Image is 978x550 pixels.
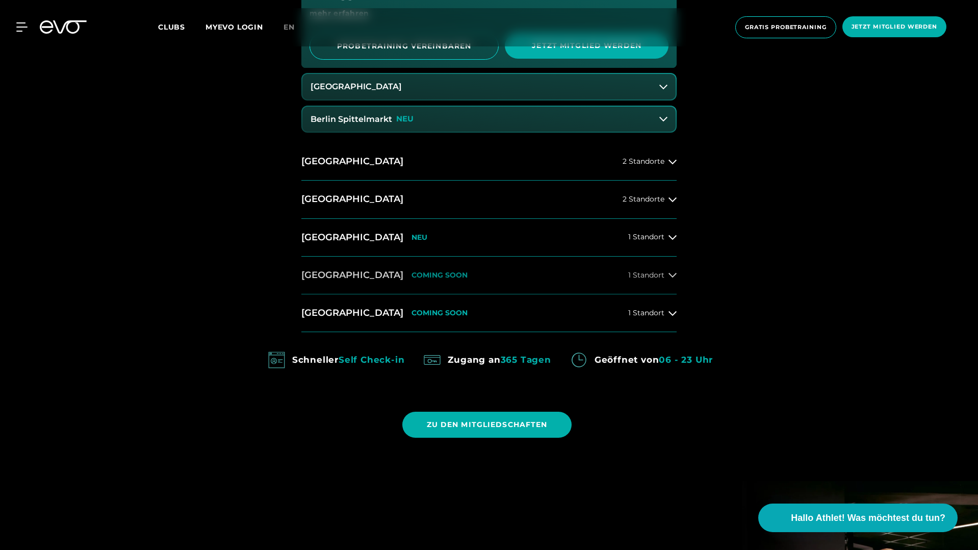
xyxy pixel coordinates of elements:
[158,22,185,32] span: Clubs
[301,231,403,244] h2: [GEOGRAPHIC_DATA]
[301,181,677,218] button: [GEOGRAPHIC_DATA]2 Standorte
[301,257,677,294] button: [GEOGRAPHIC_DATA]COMING SOON1 Standort
[301,143,677,181] button: [GEOGRAPHIC_DATA]2 Standorte
[411,309,468,317] p: COMING SOON
[501,355,551,365] em: 365 Tagen
[292,352,405,368] div: Schneller
[659,355,713,365] em: 06 - 23 Uhr
[284,21,307,33] a: en
[402,404,576,445] a: ZU DEN MITGLIEDSCHAFTEN
[301,294,677,332] button: [GEOGRAPHIC_DATA]COMING SOON1 Standort
[568,348,590,371] img: evofitness
[628,309,664,317] span: 1 Standort
[595,352,713,368] div: Geöffnet von
[284,22,295,32] span: en
[301,269,403,282] h2: [GEOGRAPHIC_DATA]
[301,307,403,319] h2: [GEOGRAPHIC_DATA]
[302,107,676,132] button: Berlin SpittelmarktNEU
[411,271,468,280] p: COMING SOON
[158,22,205,32] a: Clubs
[732,16,839,38] a: Gratis Probetraining
[448,352,551,368] div: Zugang an
[852,22,937,31] span: Jetzt Mitglied werden
[628,271,664,279] span: 1 Standort
[301,155,403,168] h2: [GEOGRAPHIC_DATA]
[339,355,404,365] em: Self Check-in
[839,16,949,38] a: Jetzt Mitglied werden
[301,193,403,206] h2: [GEOGRAPHIC_DATA]
[758,504,958,532] button: Hallo Athlet! Was möchtest du tun?
[427,419,548,430] span: ZU DEN MITGLIEDSCHAFTEN
[302,74,676,99] button: [GEOGRAPHIC_DATA]
[411,233,427,242] p: NEU
[396,115,414,123] p: NEU
[623,195,664,203] span: 2 Standorte
[628,233,664,241] span: 1 Standort
[623,158,664,165] span: 2 Standorte
[311,115,392,124] h3: Berlin Spittelmarkt
[265,348,288,371] img: evofitness
[745,23,827,32] span: Gratis Probetraining
[311,82,402,91] h3: [GEOGRAPHIC_DATA]
[205,22,263,32] a: MYEVO LOGIN
[301,219,677,257] button: [GEOGRAPHIC_DATA]NEU1 Standort
[791,511,945,525] span: Hallo Athlet! Was möchtest du tun?
[421,348,444,371] img: evofitness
